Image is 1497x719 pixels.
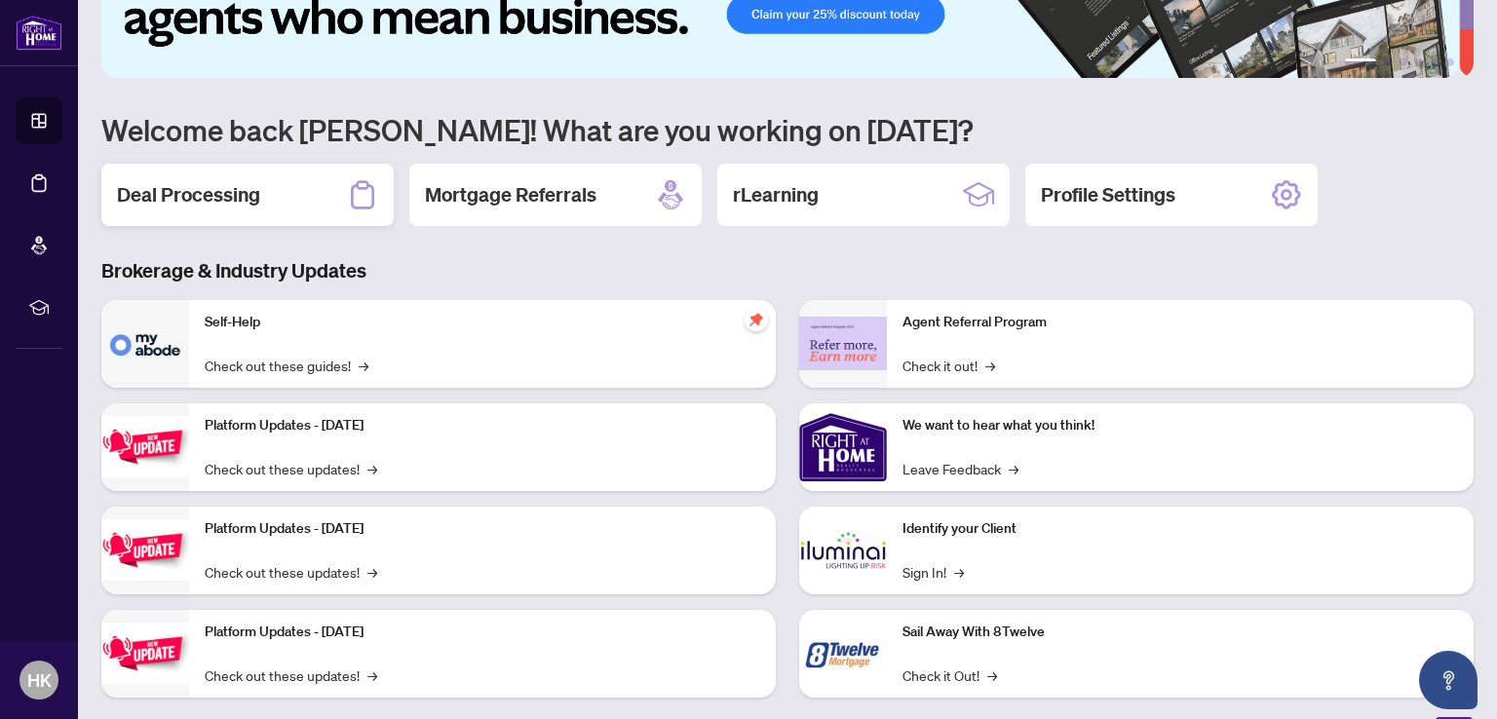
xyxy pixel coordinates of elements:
img: Sail Away With 8Twelve [799,610,887,698]
span: HK [27,666,52,694]
h2: Profile Settings [1041,181,1175,208]
button: 2 [1384,58,1392,66]
p: Identify your Client [902,518,1458,540]
p: Sail Away With 8Twelve [902,622,1458,643]
span: → [985,355,995,376]
a: Check out these guides!→ [205,355,368,376]
p: Platform Updates - [DATE] [205,415,760,436]
a: Check it out!→ [902,355,995,376]
button: 4 [1415,58,1423,66]
a: Check it Out!→ [902,664,997,686]
button: 1 [1345,58,1376,66]
h2: Deal Processing [117,181,260,208]
span: → [954,561,964,583]
img: Agent Referral Program [799,317,887,370]
button: 3 [1400,58,1407,66]
p: Agent Referral Program [902,312,1458,333]
a: Leave Feedback→ [902,458,1018,479]
button: Open asap [1419,651,1478,709]
img: We want to hear what you think! [799,403,887,491]
button: 5 [1431,58,1439,66]
span: pushpin [745,308,768,331]
h2: rLearning [733,181,819,208]
a: Check out these updates!→ [205,458,377,479]
span: → [367,458,377,479]
p: Platform Updates - [DATE] [205,622,760,643]
p: Platform Updates - [DATE] [205,518,760,540]
a: Check out these updates!→ [205,664,377,686]
h1: Welcome back [PERSON_NAME]! What are you working on [DATE]? [101,111,1474,148]
h3: Brokerage & Industry Updates [101,257,1474,284]
img: Platform Updates - July 21, 2025 [101,416,189,477]
p: Self-Help [205,312,760,333]
a: Sign In!→ [902,561,964,583]
span: → [1009,458,1018,479]
a: Check out these updates!→ [205,561,377,583]
span: → [367,561,377,583]
button: 6 [1446,58,1454,66]
img: Identify your Client [799,507,887,594]
img: Platform Updates - June 23, 2025 [101,623,189,684]
img: Self-Help [101,300,189,388]
img: logo [16,15,62,51]
span: → [987,664,997,686]
img: Platform Updates - July 8, 2025 [101,519,189,581]
span: → [367,664,377,686]
p: We want to hear what you think! [902,415,1458,436]
h2: Mortgage Referrals [425,181,596,208]
span: → [359,355,368,376]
